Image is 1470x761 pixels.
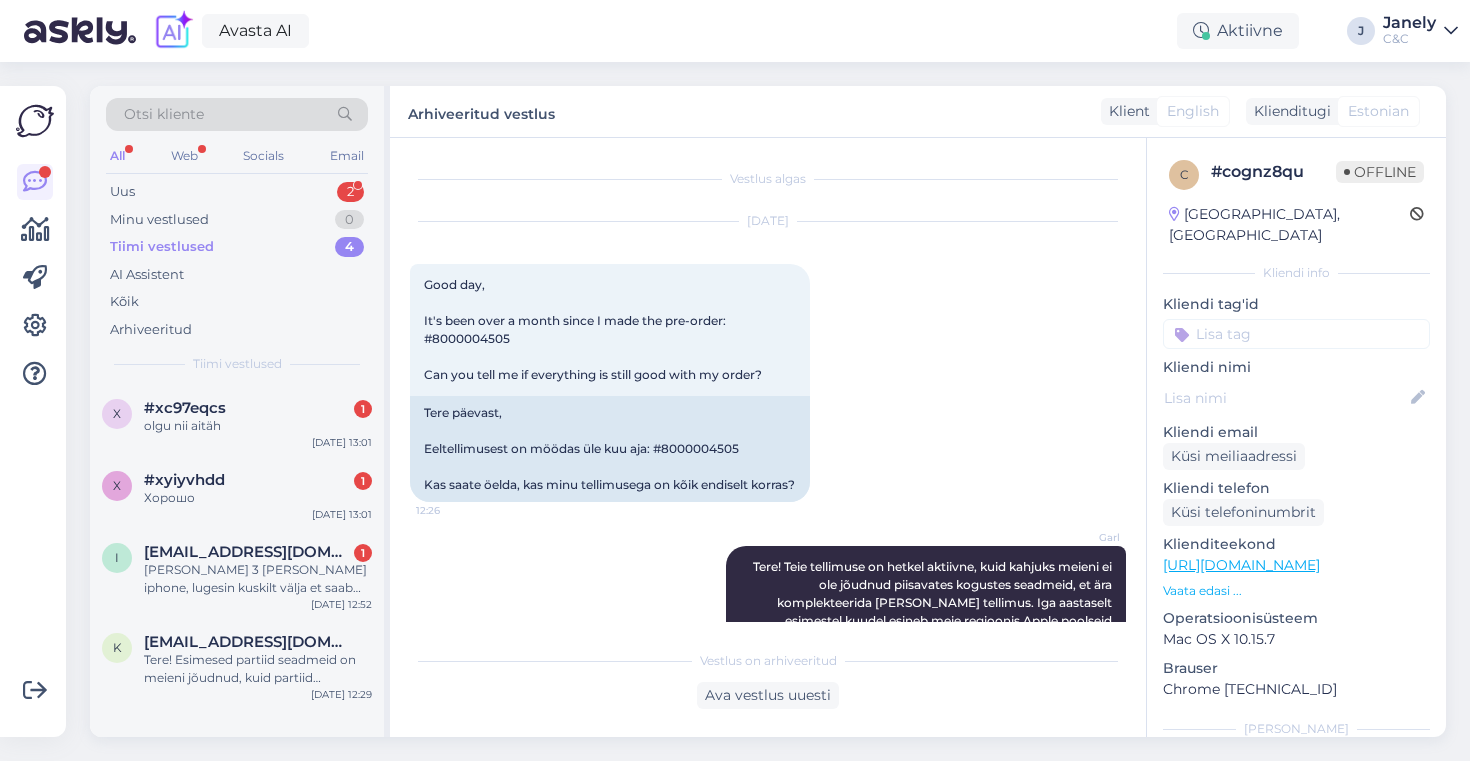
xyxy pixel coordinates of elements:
div: Klient [1101,101,1150,122]
input: Lisa tag [1163,319,1430,349]
div: Tere päevast, Eeltellimusest on möödas üle kuu aja: #8000004505 Kas saate öelda, kas minu tellimu... [410,396,810,502]
div: 1 [354,400,372,418]
div: Хорошо [144,489,372,507]
span: k [113,640,122,655]
div: Vestlus algas [410,170,1126,188]
img: Askly Logo [16,102,54,140]
span: kristjankurm@icloud.com [144,633,352,651]
p: Operatsioonisüsteem [1163,608,1430,629]
div: Uus [110,182,135,202]
div: J [1347,17,1375,45]
div: AI Assistent [110,265,184,285]
span: Otsi kliente [124,104,204,125]
p: Chrome [TECHNICAL_ID] [1163,679,1430,700]
div: 0 [335,210,364,230]
div: C&C [1383,31,1436,47]
div: Tiimi vestlused [110,237,214,257]
label: Arhiveeritud vestlus [408,98,555,125]
span: Offline [1336,161,1424,183]
p: Kliendi tag'id [1163,294,1430,315]
div: olgu nii aitäh [144,417,372,435]
p: Klienditeekond [1163,534,1430,555]
div: Ava vestlus uuesti [697,682,839,709]
a: JanelyC&C [1383,15,1458,47]
div: Minu vestlused [110,210,209,230]
a: Avasta AI [202,14,309,48]
div: 4 [335,237,364,257]
div: Küsi meiliaadressi [1163,443,1305,470]
div: 1 [354,472,372,490]
div: All [106,143,129,169]
div: Klienditugi [1246,101,1331,122]
div: Kliendi info [1163,264,1430,282]
div: 1 [354,544,372,562]
div: Aktiivne [1177,13,1299,49]
span: Tere! Teie tellimuse on hetkel aktiivne, kuid kahjuks meieni ei ole jõudnud piisavates kogustes s... [745,559,1115,682]
div: [DATE] [410,212,1126,230]
span: x [113,478,121,493]
span: English [1167,101,1219,122]
div: Janely [1383,15,1436,31]
div: [PERSON_NAME] 3 [PERSON_NAME] iphone, lugesin kuskilt välja et saab veel [PERSON_NAME] 50 eurot a... [144,561,372,597]
div: [GEOGRAPHIC_DATA], [GEOGRAPHIC_DATA] [1169,204,1410,246]
p: Mac OS X 10.15.7 [1163,629,1430,650]
div: Socials [239,143,288,169]
span: Estonian [1348,101,1409,122]
p: Kliendi email [1163,422,1430,443]
p: Kliendi nimi [1163,357,1430,378]
div: 2 [337,182,364,202]
span: #xc97eqcs [144,399,226,417]
div: [DATE] 12:29 [311,687,372,702]
div: Tere! Esimesed partiid seadmeid on meieni jõudnud, kuid partiid sisaldavad endiselt vaid väga väi... [144,651,372,687]
div: Arhiveeritud [110,320,192,340]
span: c [1180,167,1189,182]
span: Tiimi vestlused [193,355,282,373]
div: [DATE] 12:52 [311,597,372,612]
div: [DATE] 13:01 [312,435,372,450]
span: Vestlus on arhiveeritud [700,652,837,670]
input: Lisa nimi [1164,387,1407,409]
span: 12:26 [416,503,491,518]
div: Küsi telefoninumbrit [1163,499,1324,526]
div: Email [326,143,368,169]
p: Brauser [1163,658,1430,679]
div: # cognz8qu [1211,160,1336,184]
p: Vaata edasi ... [1163,582,1430,600]
span: x [113,406,121,421]
div: [DATE] 13:01 [312,507,372,522]
span: #xyiyvhdd [144,471,225,489]
span: i [115,550,119,565]
div: Web [167,143,202,169]
div: [PERSON_NAME] [1163,720,1430,738]
div: Kõik [110,292,139,312]
p: Kliendi telefon [1163,478,1430,499]
span: Garl [1045,530,1120,545]
span: irina15oidingu@gmail.com [144,543,352,561]
img: explore-ai [152,10,194,52]
span: Good day, It's been over a month since I made the pre-order: #8000004505 Can you tell me if every... [424,277,762,382]
a: [URL][DOMAIN_NAME] [1163,556,1320,574]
